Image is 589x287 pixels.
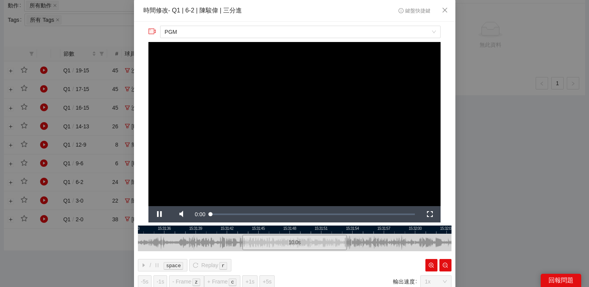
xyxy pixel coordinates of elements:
div: 回報問題 [541,274,581,287]
button: Mute [170,206,192,222]
span: 鍵盤快捷鍵 [399,8,430,14]
div: Progress Bar [210,213,415,215]
span: zoom-out [443,262,448,269]
span: close [442,7,448,13]
span: PGM [165,26,436,38]
button: zoom-in [425,259,437,271]
span: 0:00 [195,211,205,217]
span: info-circle [399,8,404,13]
span: zoom-in [429,262,434,269]
button: zoom-out [439,259,451,271]
div: 10.0 s [242,235,347,250]
div: 時間修改 - Q1 | 6-2 | 陳駿偉 | 三分進 [143,6,242,15]
div: Video Player [148,42,441,206]
span: video-camera [148,28,156,35]
button: Pause [148,206,170,222]
button: Fullscreen [419,206,441,222]
button: reloadReplayr [189,259,231,271]
button: caret-right/pausespace [138,259,188,271]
